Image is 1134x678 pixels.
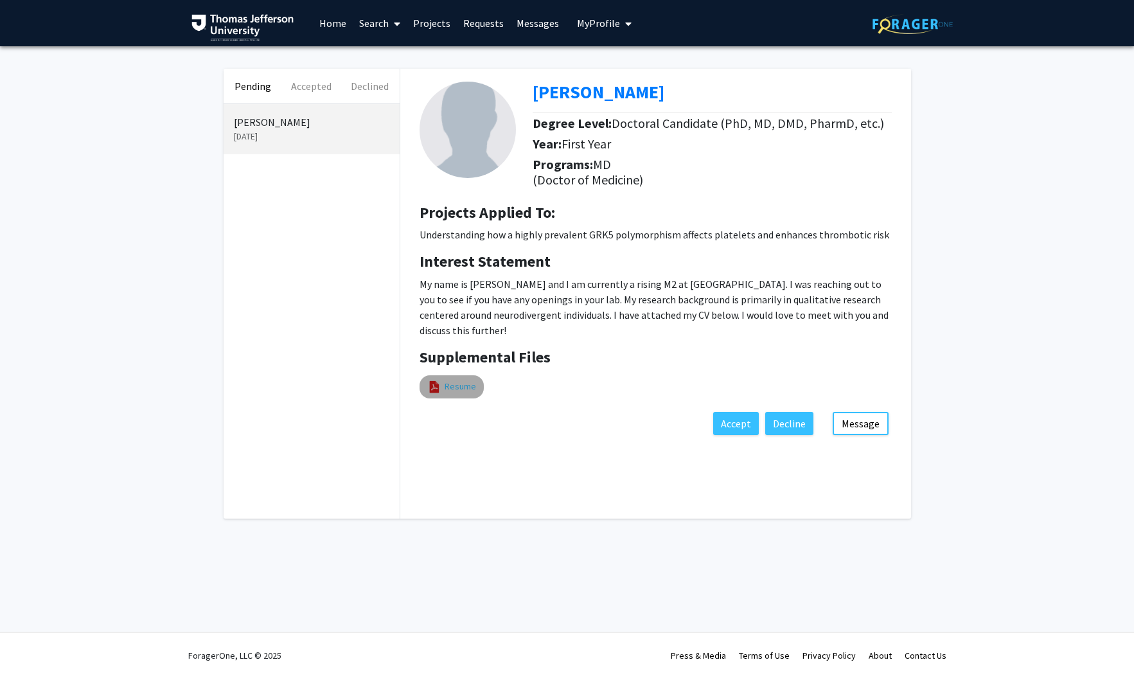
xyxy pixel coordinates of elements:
[420,227,892,242] p: Understanding how a highly prevalent GRK5 polymorphism affects platelets and enhances thrombotic ...
[577,17,620,30] span: My Profile
[671,650,726,661] a: Press & Media
[224,69,282,103] button: Pending
[533,136,562,152] b: Year:
[407,1,457,46] a: Projects
[533,156,593,172] b: Programs:
[873,14,953,34] img: ForagerOne Logo
[353,1,407,46] a: Search
[420,276,892,338] p: My name is [PERSON_NAME] and I am currently a rising M2 at [GEOGRAPHIC_DATA]. I was reaching out ...
[765,412,813,435] button: Decline
[739,650,790,661] a: Terms of Use
[282,69,341,103] button: Accepted
[445,380,476,393] a: Resume
[869,650,892,661] a: About
[802,650,856,661] a: Privacy Policy
[612,115,884,131] span: Doctoral Candidate (PhD, MD, DMD, PharmD, etc.)
[420,202,555,222] b: Projects Applied To:
[420,82,516,178] img: Profile Picture
[533,80,664,103] a: Opens in a new tab
[341,69,399,103] button: Declined
[420,348,892,367] h4: Supplemental Files
[533,156,643,188] span: MD (Doctor of Medicine)
[234,114,389,130] p: [PERSON_NAME]
[510,1,565,46] a: Messages
[713,412,759,435] button: Accept
[313,1,353,46] a: Home
[234,130,389,143] p: [DATE]
[188,633,281,678] div: ForagerOne, LLC © 2025
[533,115,612,131] b: Degree Level:
[191,14,294,41] img: Thomas Jefferson University Logo
[833,412,889,435] button: Message
[420,251,551,271] b: Interest Statement
[533,80,664,103] b: [PERSON_NAME]
[457,1,510,46] a: Requests
[562,136,611,152] span: First Year
[427,380,441,394] img: pdf_icon.png
[10,620,55,668] iframe: Chat
[905,650,946,661] a: Contact Us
